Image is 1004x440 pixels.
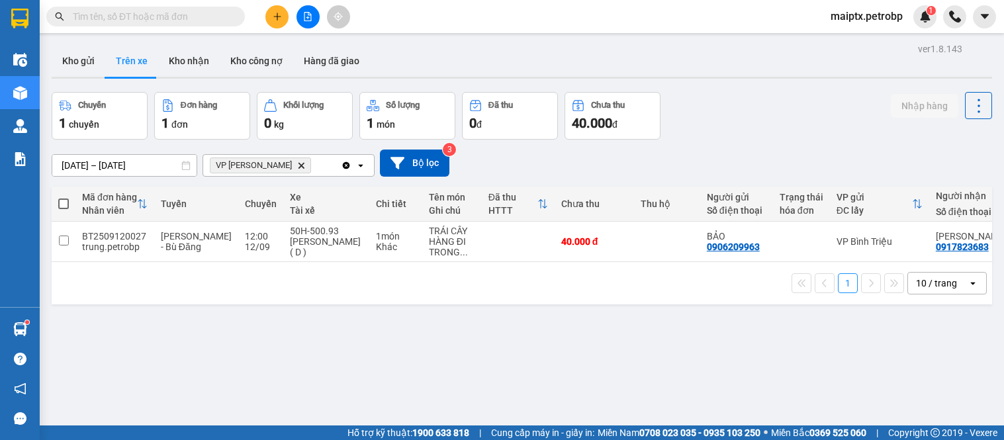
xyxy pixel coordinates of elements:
svg: open [355,160,366,171]
sup: 1 [25,320,29,324]
input: Selected VP Minh Hưng. [314,159,315,172]
span: notification [14,382,26,395]
svg: open [968,278,978,288]
div: VP Bình Triệu [837,236,923,247]
span: đ [477,119,482,130]
span: maiptx.petrobp [820,8,913,24]
div: Đã thu [488,101,513,110]
button: caret-down [973,5,996,28]
div: trung.petrobp [82,242,148,252]
div: Chuyến [78,101,106,110]
button: Kho công nợ [220,45,293,77]
div: BẢO [707,231,766,242]
button: Bộ lọc [380,150,449,177]
div: Tài xế [290,205,363,216]
button: Chưa thu40.000đ [565,92,661,140]
div: ĐC lấy [837,205,912,216]
span: chuyến [69,119,99,130]
div: 40.000 đ [561,236,627,247]
span: đơn [171,119,188,130]
button: Kho nhận [158,45,220,77]
div: Mã đơn hàng [82,192,137,202]
svg: Delete [297,161,305,169]
div: Chưa thu [591,101,625,110]
span: ... [460,247,468,257]
div: HÀNG ĐI TRONG NGÀY [429,236,475,257]
span: đ [612,119,617,130]
button: Số lượng1món [359,92,455,140]
div: 12/09 [245,242,277,252]
div: 0917823683 [936,242,989,252]
div: 1 món [376,231,416,242]
span: file-add [303,12,312,21]
button: aim [327,5,350,28]
span: 0 [469,115,477,131]
div: Đơn hàng [181,101,217,110]
div: Thu hộ [641,198,694,209]
img: warehouse-icon [13,119,27,133]
div: Trạng thái [780,192,823,202]
div: Chuyến [245,198,277,209]
svg: Clear all [341,160,351,171]
div: hóa đơn [780,205,823,216]
input: Tìm tên, số ĐT hoặc mã đơn [73,9,229,24]
div: Khối lượng [283,101,324,110]
div: 10 / trang [916,277,957,290]
th: Toggle SortBy [830,187,929,222]
div: TRÁI CÂY [429,226,475,236]
strong: 1900 633 818 [412,427,469,438]
div: Khác [376,242,416,252]
button: plus [265,5,289,28]
input: Select a date range. [52,155,197,176]
button: file-add [297,5,320,28]
div: [PERSON_NAME] ( D ) [290,236,363,257]
span: món [377,119,395,130]
button: Chuyến1chuyến [52,92,148,140]
span: aim [334,12,343,21]
div: VP gửi [837,192,912,202]
img: warehouse-icon [13,86,27,100]
sup: 1 [927,6,936,15]
span: 40.000 [572,115,612,131]
th: Toggle SortBy [482,187,555,222]
button: Khối lượng0kg [257,92,353,140]
span: Miền Nam [598,425,760,440]
img: warehouse-icon [13,53,27,67]
div: Ghi chú [429,205,475,216]
div: Tên món [429,192,475,202]
button: Đơn hàng1đơn [154,92,250,140]
span: kg [274,119,284,130]
span: message [14,412,26,425]
img: icon-new-feature [919,11,931,22]
th: Toggle SortBy [75,187,154,222]
span: Cung cấp máy in - giấy in: [491,425,594,440]
div: Nhân viên [82,205,137,216]
img: solution-icon [13,152,27,166]
strong: 0708 023 035 - 0935 103 250 [639,427,760,438]
div: Tuyến [161,198,232,209]
span: 1 [367,115,374,131]
span: 1 [59,115,66,131]
sup: 3 [443,143,456,156]
button: Nhập hàng [891,94,958,118]
span: caret-down [979,11,991,22]
span: Miền Bắc [771,425,866,440]
img: logo-vxr [11,9,28,28]
div: Đã thu [488,192,537,202]
span: VP Minh Hưng [216,160,292,171]
button: Hàng đã giao [293,45,370,77]
span: | [479,425,481,440]
div: ver 1.8.143 [918,42,962,56]
div: Số điện thoại [707,205,766,216]
div: Xe [290,192,363,202]
strong: 0369 525 060 [809,427,866,438]
span: copyright [931,428,940,437]
div: Người gửi [707,192,766,202]
img: warehouse-icon [13,322,27,336]
span: search [55,12,64,21]
span: [PERSON_NAME] - Bù Đăng [161,231,232,252]
span: 1 [929,6,933,15]
img: phone-icon [949,11,961,22]
div: BT2509120027 [82,231,148,242]
div: Chưa thu [561,198,627,209]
